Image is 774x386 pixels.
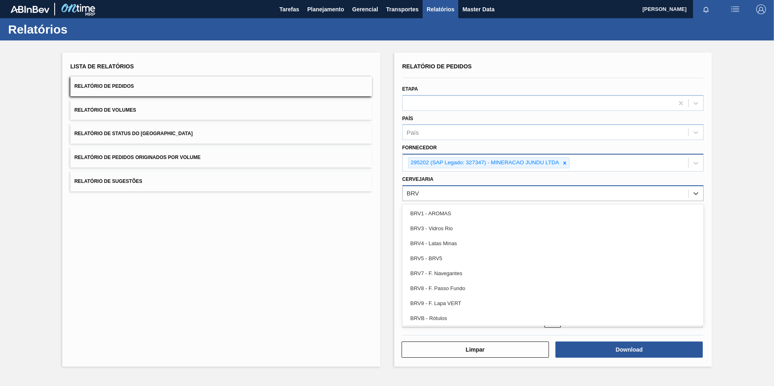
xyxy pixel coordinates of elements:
div: BRV4 - Latas Minas [402,236,704,251]
div: BRVB - Rótulos [402,311,704,326]
img: TNhmsLtSVTkK8tSr43FrP2fwEKptu5GPRR3wAAAABJRU5ErkJggg== [11,6,49,13]
div: BRV9 - F. Lapa VERT [402,296,704,311]
span: Relatórios [427,4,454,14]
span: Planejamento [307,4,344,14]
span: Relatório de Sugestões [74,178,142,184]
img: Logout [756,4,766,14]
span: Relatório de Volumes [74,107,136,113]
span: Relatório de Pedidos [402,63,472,70]
div: BRV1 - AROMAS [402,206,704,221]
button: Relatório de Volumes [70,100,372,120]
div: BRV8 - F. Passo Fundo [402,281,704,296]
span: Lista de Relatórios [70,63,134,70]
button: Relatório de Pedidos Originados por Volume [70,148,372,168]
span: Relatório de Pedidos [74,83,134,89]
label: Etapa [402,86,418,92]
div: BRV5 - BRV5 [402,251,704,266]
div: BRV7 - F. Navegantes [402,266,704,281]
span: Gerencial [352,4,378,14]
button: Limpar [402,341,549,358]
label: País [402,116,413,121]
button: Notificações [693,4,719,15]
span: Tarefas [279,4,299,14]
span: Relatório de Pedidos Originados por Volume [74,155,201,160]
div: 295202 (SAP Legado: 327347) - MINERACAO JUNDU LTDA [408,158,560,168]
h1: Relatórios [8,25,152,34]
button: Relatório de Status do [GEOGRAPHIC_DATA] [70,124,372,144]
div: País [407,129,419,136]
button: Relatório de Pedidos [70,76,372,96]
span: Master Data [462,4,494,14]
img: userActions [730,4,740,14]
label: Cervejaria [402,176,434,182]
button: Relatório de Sugestões [70,172,372,191]
button: Download [555,341,703,358]
div: BRV3 - Vidros Rio [402,221,704,236]
label: Fornecedor [402,145,437,151]
span: Transportes [386,4,419,14]
span: Relatório de Status do [GEOGRAPHIC_DATA] [74,131,193,136]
